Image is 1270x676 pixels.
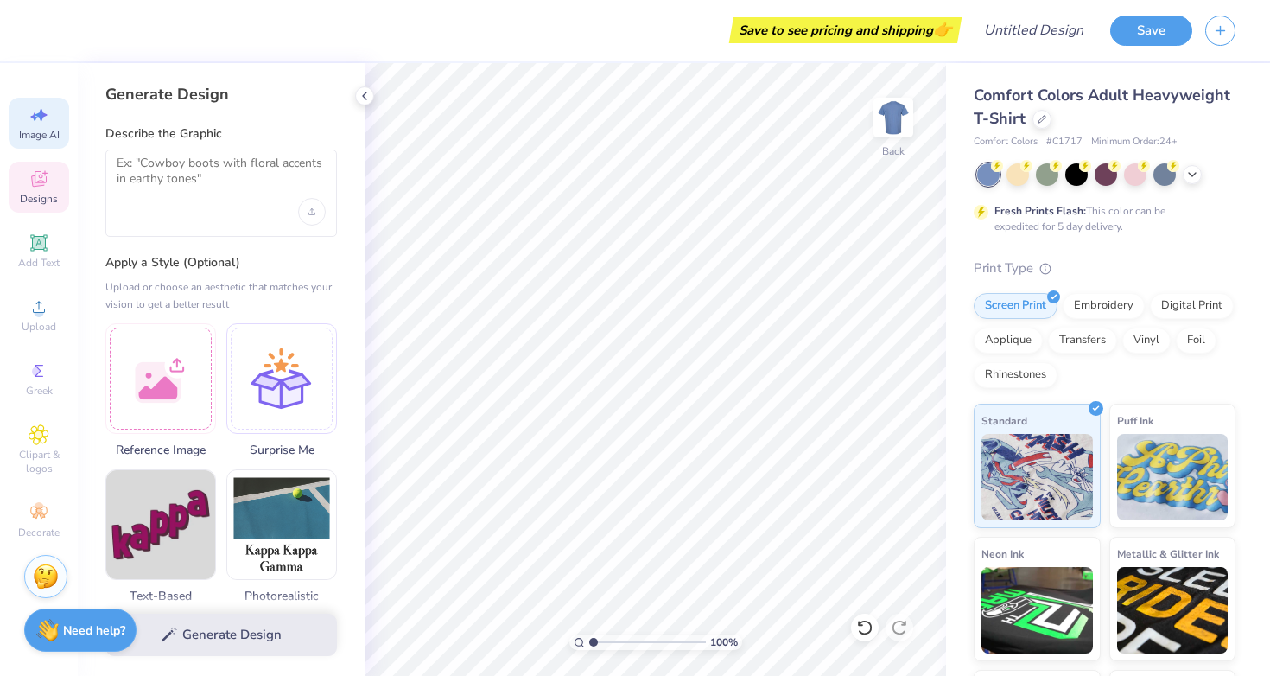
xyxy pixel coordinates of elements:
[974,85,1230,129] span: Comfort Colors Adult Heavyweight T-Shirt
[970,13,1097,48] input: Untitled Design
[1048,328,1117,354] div: Transfers
[981,434,1093,520] img: Standard
[22,320,56,334] span: Upload
[974,328,1043,354] div: Applique
[981,545,1024,563] span: Neon Ink
[106,470,215,579] img: Text-Based
[981,567,1093,654] img: Neon Ink
[105,278,337,313] div: Upload or choose an aesthetic that matches your vision to get a better result
[19,128,60,142] span: Image AI
[994,203,1207,234] div: This color can be expedited for 5 day delivery.
[994,204,1086,218] strong: Fresh Prints Flash:
[1122,328,1171,354] div: Vinyl
[105,587,216,605] span: Text-Based
[933,19,952,40] span: 👉
[1117,411,1153,430] span: Puff Ink
[105,441,216,459] span: Reference Image
[733,17,957,43] div: Save to see pricing and shipping
[1046,135,1083,150] span: # C1717
[105,84,337,105] div: Generate Design
[882,143,905,159] div: Back
[1063,293,1145,319] div: Embroidery
[18,256,60,270] span: Add Text
[1117,545,1219,563] span: Metallic & Glitter Ink
[9,448,69,475] span: Clipart & logos
[1176,328,1216,354] div: Foil
[974,362,1057,388] div: Rhinestones
[974,258,1235,278] div: Print Type
[20,192,58,206] span: Designs
[981,411,1027,430] span: Standard
[1117,434,1229,520] img: Puff Ink
[1150,293,1234,319] div: Digital Print
[63,622,125,639] strong: Need help?
[1117,567,1229,654] img: Metallic & Glitter Ink
[1091,135,1178,150] span: Minimum Order: 24 +
[876,100,911,135] img: Back
[18,526,60,539] span: Decorate
[226,441,337,459] span: Surprise Me
[974,293,1057,319] div: Screen Print
[974,135,1038,150] span: Comfort Colors
[26,384,53,398] span: Greek
[105,254,337,271] label: Apply a Style (Optional)
[298,198,326,226] div: Upload image
[1110,16,1192,46] button: Save
[227,470,336,579] img: Photorealistic
[226,587,337,605] span: Photorealistic
[105,125,337,143] label: Describe the Graphic
[710,635,738,650] span: 100 %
